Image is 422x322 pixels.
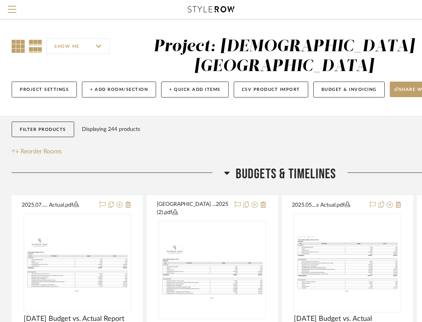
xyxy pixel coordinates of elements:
[292,200,365,210] button: 2025.05....s Actual.pdf
[12,122,74,138] button: Filter Products
[22,200,95,210] button: 2025.07..... Actual.pdf
[82,122,140,137] div: Displaying 244 products
[157,200,230,217] button: [GEOGRAPHIC_DATA] ...2025 (2).pdf
[153,38,415,75] div: Project: [DEMOGRAPHIC_DATA] [GEOGRAPHIC_DATA]
[295,231,400,295] img: 5.22.2025 Budget vs. Actual
[160,238,265,302] img: 2025.06.09 Budget vs. Actual
[24,231,130,295] img: 2025.07.11 Budget vs. Actual Report
[82,82,156,97] button: + Add Room/Section
[21,147,62,156] span: Reorder Rooms
[234,82,308,97] button: CSV Product Import
[161,82,229,97] button: + Quick Add Items
[236,166,336,183] span: Budgets & Timelines
[12,147,62,156] button: Reorder Rooms
[313,82,385,97] button: Budget & Invoicing
[12,82,77,97] button: Project Settings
